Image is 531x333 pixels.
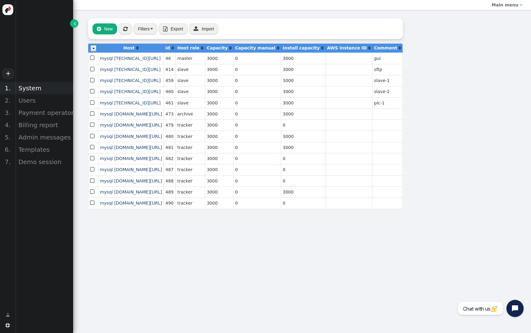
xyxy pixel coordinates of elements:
[372,75,403,86] td: slave-1
[281,186,325,198] td: 3000
[175,153,205,164] td: tracker
[100,67,160,72] a: mysql [TECHNICAL_ID][URL]
[281,153,325,164] td: 0
[175,198,205,209] td: tracker
[175,75,205,86] td: slave
[492,2,518,7] b: Main menu
[233,142,281,153] td: 0
[136,45,139,50] a: 
[100,78,160,83] a: mysql [TECHNICAL_ID][URL]
[281,53,325,64] td: 3000
[205,153,233,164] td: 3000
[15,119,73,131] div: Billing report
[277,46,279,50] span: Click to sort
[207,45,228,50] b: Capacity
[159,23,188,34] button:  Export
[136,46,139,50] span: Click to sort
[175,64,205,75] td: slave
[177,45,199,50] b: Host role
[90,110,96,118] span: 
[175,97,205,108] td: slave
[281,64,325,75] td: 3000
[90,188,96,196] span: 
[100,178,162,183] span: mysql [DOMAIN_NAME][URL]
[201,46,203,50] span: Click to sort
[90,154,96,163] span: 
[233,153,281,164] td: 0
[15,156,73,168] div: Demo session
[233,131,281,142] td: 0
[163,131,175,142] td: 480
[165,45,170,50] b: id
[100,112,162,116] a: mysql [DOMAIN_NAME][URL]
[205,186,233,198] td: 3000
[100,201,162,206] a: mysql [DOMAIN_NAME][URL]
[100,134,162,139] span: mysql [DOMAIN_NAME][URL]
[368,46,371,50] span: Click to sort
[15,131,73,143] div: Admin messages
[100,89,160,94] a: mysql [TECHNICAL_ID][URL]
[175,164,205,175] td: tracker
[399,45,401,50] a: 
[205,175,233,186] td: 3000
[15,107,73,119] div: Payment operators
[205,164,233,175] td: 3000
[205,97,233,108] td: 3000
[233,119,281,131] td: 0
[70,19,78,28] a: 
[90,54,96,62] span: 
[281,164,325,175] td: 0
[520,3,522,7] span: 
[90,165,96,174] span: 
[171,45,174,50] a: 
[233,53,281,64] td: 0
[281,198,325,209] td: 0
[100,167,162,172] span: mysql [DOMAIN_NAME][URL]
[74,20,76,27] span: 
[233,75,281,86] td: 0
[2,69,14,79] a: +
[281,142,325,153] td: 3000
[2,4,13,15] img: logo-icon.svg
[163,186,175,198] td: 489
[233,198,281,209] td: 0
[281,86,325,97] td: 3000
[163,86,175,97] td: 460
[15,94,73,107] div: Users
[2,309,14,320] a: 
[175,175,205,186] td: tracker
[374,45,397,50] b: Comment
[15,143,73,156] div: Templates
[90,143,96,151] span: 
[205,119,233,131] td: 3000
[90,65,96,73] span: 
[205,198,233,209] td: 3000
[372,53,403,64] td: gui
[321,45,324,50] a: 
[163,198,175,209] td: 490
[175,53,205,64] td: master
[163,153,175,164] td: 482
[201,45,203,50] a: 
[100,123,162,127] span: mysql [DOMAIN_NAME][URL]
[100,190,162,194] span: mysql [DOMAIN_NAME][URL]
[283,45,320,50] b: Install capacity
[229,46,232,50] span: Click to sort
[235,45,275,50] b: Capacity manual
[100,145,162,150] a: mysql [DOMAIN_NAME][URL]
[171,26,183,31] span: Export
[229,45,232,50] a: 
[163,164,175,175] td: 487
[175,142,205,153] td: tracker
[163,108,175,119] td: 473
[327,45,367,50] b: AWS instance ID
[163,64,175,75] td: 414
[175,131,205,142] td: tracker
[151,28,153,29] img: trigger_black.png
[163,26,167,31] span: 
[233,186,281,198] td: 0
